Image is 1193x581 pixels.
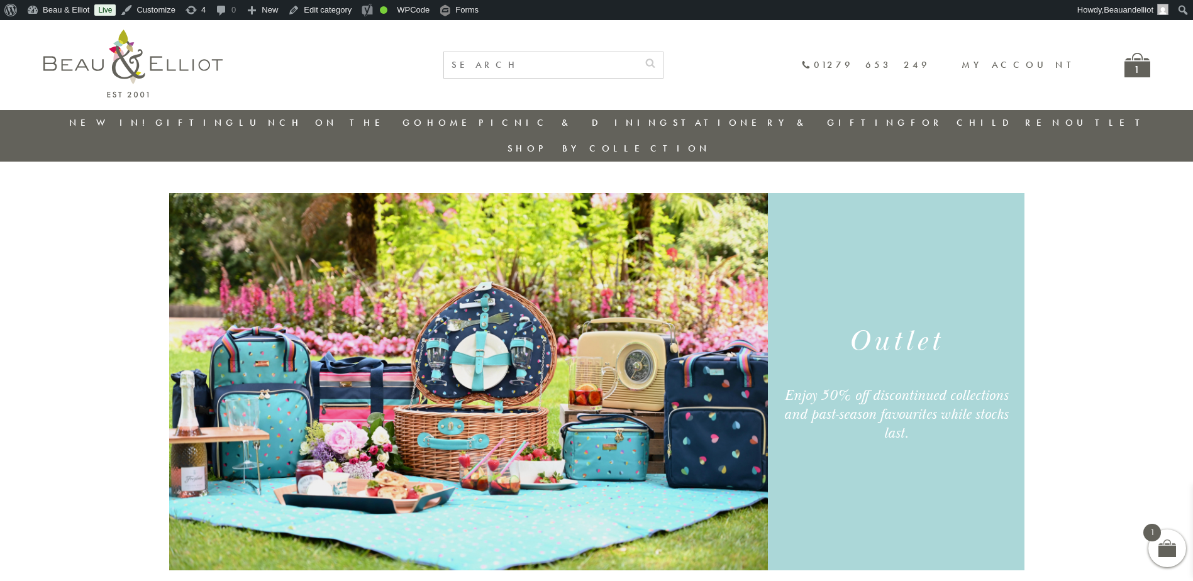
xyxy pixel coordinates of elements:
[479,116,671,129] a: Picnic & Dining
[155,116,237,129] a: Gifting
[43,30,223,97] img: logo
[1104,5,1153,14] span: Beauandelliot
[239,116,425,129] a: Lunch On The Go
[94,4,116,16] a: Live
[801,60,930,70] a: 01279 653 249
[1124,53,1150,77] a: 1
[962,58,1080,71] a: My account
[783,323,1009,361] h1: Outlet
[427,116,477,129] a: Home
[508,142,711,155] a: Shop by collection
[911,116,1063,129] a: For Children
[783,386,1009,443] div: Enjoy 50% off discontinued collections and past-season favourites while stocks last.
[673,116,909,129] a: Stationery & Gifting
[380,6,387,14] div: Good
[169,193,768,570] img: Picnic Baskets, Picnic Sets & Hampers
[1065,116,1149,129] a: Outlet
[69,116,153,129] a: New in!
[1143,524,1161,541] span: 1
[444,52,638,78] input: SEARCH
